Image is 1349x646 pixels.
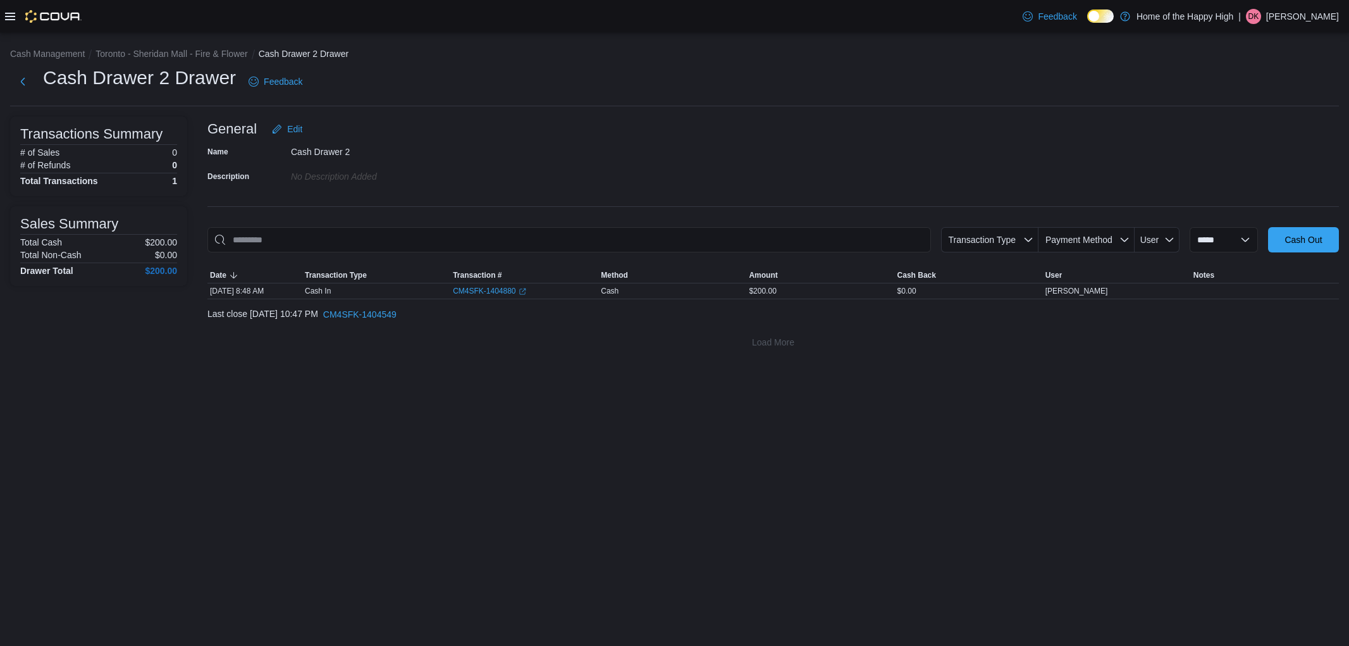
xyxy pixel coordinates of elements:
[1140,235,1159,245] span: User
[749,270,777,280] span: Amount
[895,283,1043,299] div: $0.00
[264,75,302,88] span: Feedback
[1135,227,1180,252] button: User
[746,268,894,283] button: Amount
[749,286,776,296] span: $200.00
[1087,9,1114,23] input: Dark Mode
[450,268,598,283] button: Transaction #
[453,270,502,280] span: Transaction #
[172,176,177,186] h4: 1
[323,308,397,321] span: CM4SFK-1404549
[1246,9,1261,24] div: Daniel Khong
[291,142,460,157] div: Cash Drawer 2
[20,237,62,247] h6: Total Cash
[95,49,247,59] button: Toronto - Sheridan Mall - Fire & Flower
[291,166,460,182] div: No Description added
[20,216,118,232] h3: Sales Summary
[1266,9,1339,24] p: [PERSON_NAME]
[207,302,1339,327] div: Last close [DATE] 10:47 PM
[10,69,35,94] button: Next
[210,270,226,280] span: Date
[145,237,177,247] p: $200.00
[601,286,619,296] span: Cash
[145,266,177,276] h4: $200.00
[1191,268,1339,283] button: Notes
[1284,233,1322,246] span: Cash Out
[1038,227,1135,252] button: Payment Method
[207,283,302,299] div: [DATE] 8:48 AM
[302,268,450,283] button: Transaction Type
[941,227,1038,252] button: Transaction Type
[20,160,70,170] h6: # of Refunds
[895,268,1043,283] button: Cash Back
[948,235,1016,245] span: Transaction Type
[453,286,526,296] a: CM4SFK-1404880External link
[243,69,307,94] a: Feedback
[10,49,85,59] button: Cash Management
[1136,9,1233,24] p: Home of the Happy High
[598,268,746,283] button: Method
[20,176,98,186] h4: Total Transactions
[20,266,73,276] h4: Drawer Total
[172,147,177,158] p: 0
[267,116,307,142] button: Edit
[20,147,59,158] h6: # of Sales
[43,65,236,90] h1: Cash Drawer 2 Drawer
[259,49,348,59] button: Cash Drawer 2 Drawer
[155,250,177,260] p: $0.00
[752,336,794,349] span: Load More
[207,121,257,137] h3: General
[1018,4,1081,29] a: Feedback
[207,268,302,283] button: Date
[20,250,82,260] h6: Total Non-Cash
[601,270,628,280] span: Method
[287,123,302,135] span: Edit
[1043,268,1191,283] button: User
[1045,286,1108,296] span: [PERSON_NAME]
[10,47,1339,63] nav: An example of EuiBreadcrumbs
[897,270,936,280] span: Cash Back
[207,147,228,157] label: Name
[207,227,931,252] input: This is a search bar. As you type, the results lower in the page will automatically filter.
[207,330,1339,355] button: Load More
[172,160,177,170] p: 0
[305,270,367,280] span: Transaction Type
[207,171,249,182] label: Description
[1248,9,1259,24] span: DK
[1193,270,1214,280] span: Notes
[1268,227,1339,252] button: Cash Out
[25,10,82,23] img: Cova
[1238,9,1241,24] p: |
[305,286,331,296] p: Cash In
[1038,10,1076,23] span: Feedback
[519,288,526,295] svg: External link
[1045,270,1063,280] span: User
[1045,235,1112,245] span: Payment Method
[20,127,163,142] h3: Transactions Summary
[318,302,402,327] button: CM4SFK-1404549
